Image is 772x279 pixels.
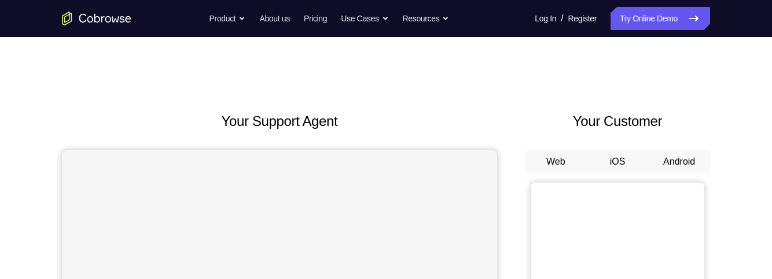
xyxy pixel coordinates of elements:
button: Resources [403,7,450,30]
a: About us [259,7,289,30]
a: Register [568,7,597,30]
button: Use Cases [341,7,388,30]
a: Log In [535,7,556,30]
span: / [561,12,563,25]
button: Android [648,150,710,173]
button: Product [209,7,246,30]
h2: Your Customer [525,111,710,132]
a: Try Online Demo [611,7,710,30]
button: Web [525,150,587,173]
h2: Your Support Agent [62,111,497,132]
a: Go to the home page [62,12,131,25]
a: Pricing [304,7,327,30]
button: iOS [587,150,649,173]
